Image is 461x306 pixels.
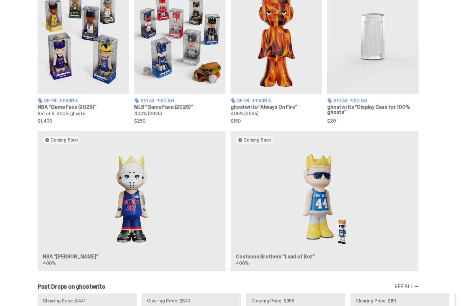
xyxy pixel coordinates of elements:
[236,260,248,266] span: 400%
[237,98,271,103] span: Retail Pricing
[43,254,220,259] h3: NBA “[PERSON_NAME]”
[231,105,322,110] h3: ghostwrite “Always On Fire”
[141,98,174,103] span: Retail Pricing
[244,137,271,143] span: Coming Soon
[38,284,105,290] h2: Past Drops on ghostwrite
[327,105,419,115] h3: ghostwrite “Display Case for 100% ghosts”
[43,149,220,249] img: Eminem
[38,119,129,123] span: $1,400
[231,119,322,123] span: $150
[355,299,444,303] p: Clearing Price: $151
[236,149,413,249] img: Land of Boz
[134,105,226,110] h3: MLB “Game Face (2025)”
[236,254,413,259] h3: Costacos Brothers “Land of Boz”
[327,119,419,123] span: $20
[134,111,161,116] span: 400% (2025)
[38,105,129,110] h3: NBA “Game Face (2025)”
[38,111,85,116] span: Set of 6, 400% ghosts
[394,284,419,289] a: SEE ALL →
[147,299,236,303] p: Clearing Price: $500
[251,299,340,303] p: Clearing Price: $356
[334,98,367,103] span: Retail Pricing
[51,137,78,143] span: Coming Soon
[43,260,55,266] span: 400%
[44,98,78,103] span: Retail Pricing
[43,299,132,303] p: Clearing Price: $441
[231,111,258,116] span: 400% (2025)
[134,119,226,123] span: $250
